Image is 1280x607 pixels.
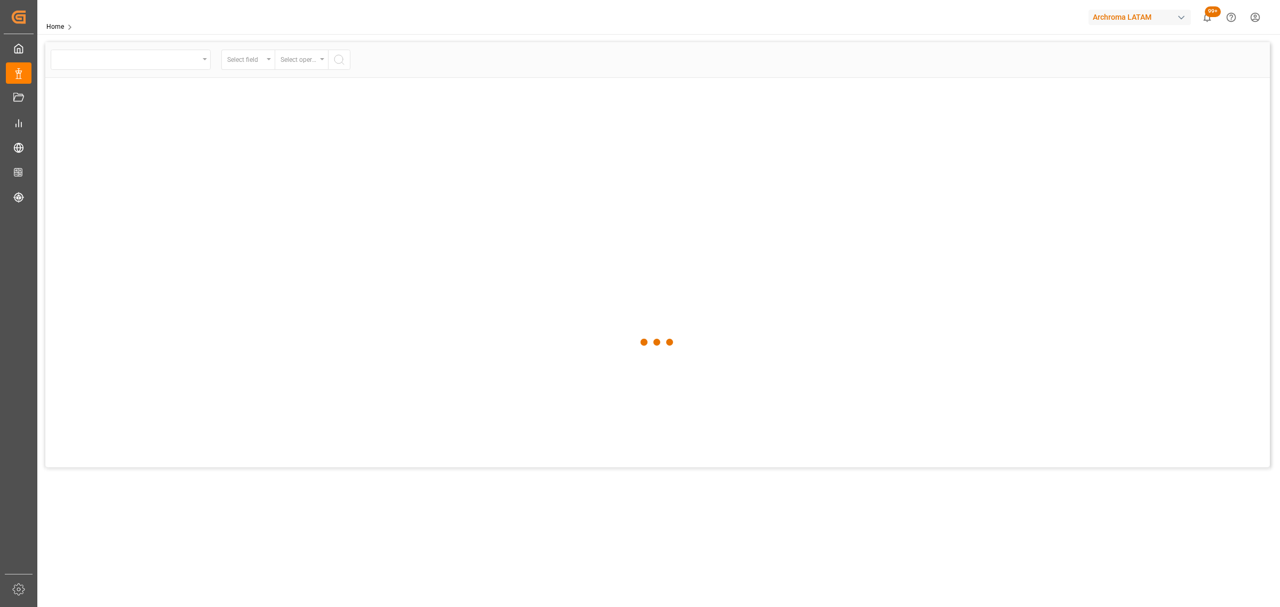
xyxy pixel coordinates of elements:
[1195,5,1219,29] button: show 100 new notifications
[1089,10,1191,25] div: Archroma LATAM
[1089,7,1195,27] button: Archroma LATAM
[46,23,64,30] a: Home
[1219,5,1243,29] button: Help Center
[1205,6,1221,17] span: 99+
